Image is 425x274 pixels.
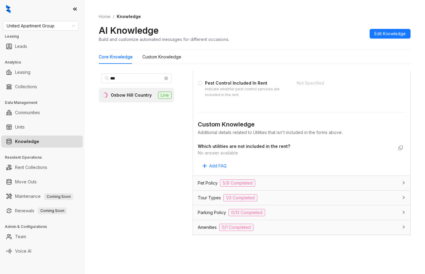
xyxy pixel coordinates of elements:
[1,81,83,93] li: Collections
[193,176,410,190] div: Pet Policy5/9 Completed
[1,66,83,78] li: Leasing
[374,30,406,37] span: Edit Knowledge
[5,224,84,229] h3: Admin & Configurations
[7,21,75,30] span: United Apartment Group
[5,34,84,39] h3: Leasing
[5,155,84,160] h3: Resident Operations
[198,180,218,186] span: Pet Policy
[158,92,172,99] span: Live
[105,76,109,80] span: search
[99,36,229,42] div: Build and customize automated messages for different occasions.
[111,92,152,98] div: Oxbow Hill Country
[198,209,226,216] span: Parking Policy
[15,121,25,133] a: Units
[142,54,181,60] div: Custom Knowledge
[1,40,83,52] li: Leads
[5,60,84,65] h3: Analytics
[198,224,217,231] span: Amenities
[223,194,257,201] span: 1/3 Completed
[1,135,83,148] li: Knowledge
[198,161,231,171] button: Add FAQ
[198,195,221,201] span: Tour Types
[205,80,290,86] div: Pest Control Included In Rent
[15,176,37,188] a: Move Outs
[38,207,67,214] span: Coming Soon
[402,196,405,199] span: collapsed
[15,81,37,93] a: Collections
[193,191,410,205] div: Tour Types1/3 Completed
[15,107,40,119] a: Communities
[164,76,168,80] span: close-circle
[98,13,112,20] a: Home
[402,181,405,185] span: collapsed
[99,54,133,60] div: Core Knowledge
[1,121,83,133] li: Units
[44,193,73,200] span: Coming Soon
[1,231,83,243] li: Team
[15,40,27,52] a: Leads
[205,86,290,98] div: Indicate whether pest control services are included in the rent
[370,29,411,39] button: Edit Knowledge
[15,135,39,148] a: Knowledge
[1,176,83,188] li: Move Outs
[402,225,405,229] span: collapsed
[15,205,67,217] a: RenewalsComing Soon
[15,245,31,257] a: Voice AI
[297,80,389,86] div: Not Specified
[198,120,405,129] div: Custom Knowledge
[193,205,410,220] div: Parking Policy0/13 Completed
[1,161,83,173] li: Rent Collections
[1,205,83,217] li: Renewals
[1,245,83,257] li: Voice AI
[1,107,83,119] li: Communities
[5,100,84,105] h3: Data Management
[15,231,26,243] a: Team
[220,179,255,187] span: 5/9 Completed
[1,190,83,202] li: Maintenance
[117,14,141,19] span: Knowledge
[15,66,30,78] a: Leasing
[198,129,405,136] div: Additional details related to Utilities that isn't included in the forms above.
[209,163,227,169] span: Add FAQ
[198,150,393,156] div: No answer available
[113,13,114,20] li: /
[193,220,410,235] div: Amenities0/1 Completed
[198,144,290,149] strong: Which utilities are not included in the rent?
[15,161,47,173] a: Rent Collections
[228,209,265,216] span: 0/13 Completed
[219,224,253,231] span: 0/1 Completed
[402,210,405,214] span: collapsed
[6,5,11,13] img: logo
[99,25,159,36] h2: AI Knowledge
[193,235,410,249] div: Rent Collections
